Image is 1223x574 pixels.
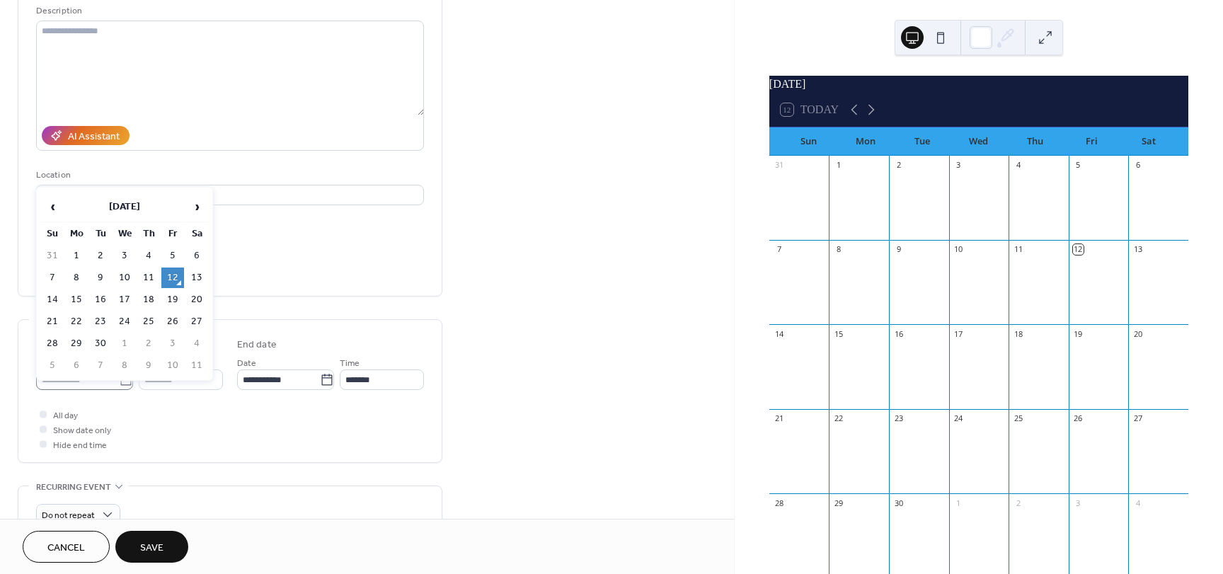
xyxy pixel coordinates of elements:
td: 16 [89,289,112,310]
td: 11 [137,268,160,288]
th: Th [137,224,160,244]
div: 22 [833,413,844,424]
div: 23 [893,413,904,424]
div: 10 [953,244,964,255]
th: We [113,224,136,244]
div: 27 [1132,413,1143,424]
button: Cancel [23,531,110,563]
div: 6 [1132,160,1143,171]
th: Mo [65,224,88,244]
div: 2 [893,160,904,171]
td: 1 [113,333,136,354]
td: 27 [185,311,208,332]
div: 4 [1013,160,1023,171]
td: 29 [65,333,88,354]
span: ‹ [42,193,63,221]
div: 7 [774,244,784,255]
td: 2 [137,333,160,354]
div: 26 [1073,413,1084,424]
span: Date [237,356,256,371]
div: [DATE] [769,76,1188,93]
td: 2 [89,246,112,266]
td: 13 [185,268,208,288]
div: Wed [951,127,1007,156]
div: 12 [1073,244,1084,255]
td: 11 [185,355,208,376]
td: 8 [65,268,88,288]
td: 23 [89,311,112,332]
div: 1 [953,498,964,508]
td: 1 [65,246,88,266]
td: 21 [41,311,64,332]
td: 14 [41,289,64,310]
div: 30 [893,498,904,508]
td: 12 [161,268,184,288]
td: 18 [137,289,160,310]
div: 3 [953,160,964,171]
td: 31 [41,246,64,266]
th: Sa [185,224,208,244]
td: 6 [185,246,208,266]
div: Tue [894,127,951,156]
span: All day [53,408,78,423]
td: 10 [161,355,184,376]
button: AI Assistant [42,126,130,145]
button: Save [115,531,188,563]
div: 5 [1073,160,1084,171]
td: 26 [161,311,184,332]
td: 10 [113,268,136,288]
td: 5 [41,355,64,376]
div: 11 [1013,244,1023,255]
div: 9 [893,244,904,255]
div: 19 [1073,328,1084,339]
div: 16 [893,328,904,339]
div: Mon [837,127,894,156]
div: 25 [1013,413,1023,424]
td: 9 [89,268,112,288]
td: 20 [185,289,208,310]
span: Do not repeat [42,507,95,524]
div: 14 [774,328,784,339]
div: End date [237,338,277,352]
td: 9 [137,355,160,376]
td: 25 [137,311,160,332]
div: 2 [1013,498,1023,508]
span: Hide end time [53,438,107,453]
td: 6 [65,355,88,376]
span: Show date only [53,423,111,438]
td: 8 [113,355,136,376]
span: › [186,193,207,221]
td: 22 [65,311,88,332]
td: 3 [113,246,136,266]
div: 20 [1132,328,1143,339]
div: 13 [1132,244,1143,255]
div: Thu [1007,127,1064,156]
div: 15 [833,328,844,339]
td: 3 [161,333,184,354]
div: 3 [1073,498,1084,508]
div: Description [36,4,421,18]
div: Sun [781,127,837,156]
span: Time [340,356,360,371]
div: Fri [1064,127,1120,156]
div: 28 [774,498,784,508]
div: Sat [1120,127,1177,156]
td: 28 [41,333,64,354]
div: 18 [1013,328,1023,339]
td: 4 [185,333,208,354]
td: 15 [65,289,88,310]
td: 7 [41,268,64,288]
div: 31 [774,160,784,171]
td: 4 [137,246,160,266]
div: 8 [833,244,844,255]
div: 21 [774,413,784,424]
div: 29 [833,498,844,508]
div: AI Assistant [68,130,120,144]
div: 24 [953,413,964,424]
span: Recurring event [36,480,111,495]
td: 5 [161,246,184,266]
th: Tu [89,224,112,244]
th: [DATE] [65,192,184,222]
div: 1 [833,160,844,171]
